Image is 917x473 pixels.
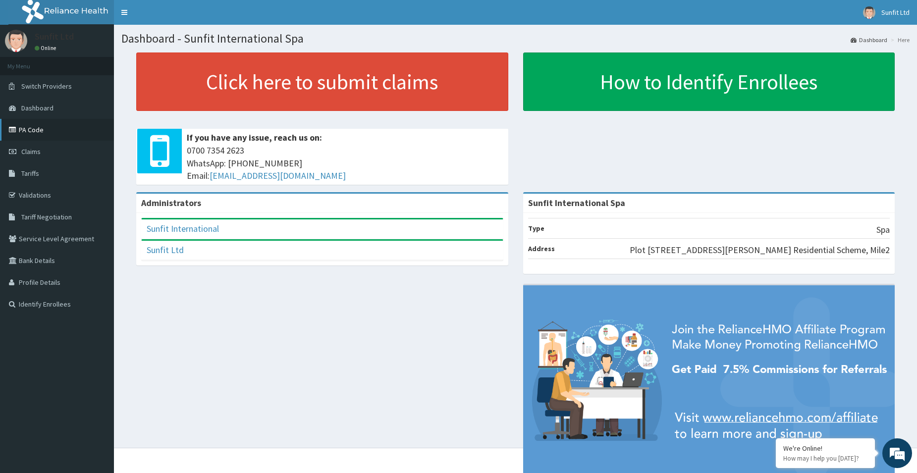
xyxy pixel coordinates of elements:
span: 0700 7354 2623 WhatsApp: [PHONE_NUMBER] Email: [187,144,503,182]
p: Spa [876,223,890,236]
img: User Image [5,30,27,52]
span: Tariffs [21,169,39,178]
span: Tariff Negotiation [21,212,72,221]
p: Plot [STREET_ADDRESS][PERSON_NAME] Residential Scheme, Mile2 [630,244,890,257]
span: Dashboard [21,104,54,112]
a: Dashboard [851,36,887,44]
a: Click here to submit claims [136,53,508,111]
b: Type [528,224,544,233]
strong: Sunfit International Spa [528,197,625,209]
a: [EMAIL_ADDRESS][DOMAIN_NAME] [210,170,346,181]
h1: Dashboard - Sunfit International Spa [121,32,910,45]
li: Here [888,36,910,44]
b: Administrators [141,197,201,209]
span: Claims [21,147,41,156]
a: Online [35,45,58,52]
span: Sunfit Ltd [881,8,910,17]
img: User Image [863,6,875,19]
b: If you have any issue, reach us on: [187,132,322,143]
a: Sunfit International [147,223,219,234]
p: How may I help you today? [783,454,867,463]
a: Sunfit Ltd [147,244,184,256]
div: We're Online! [783,444,867,453]
span: Switch Providers [21,82,72,91]
a: How to Identify Enrollees [523,53,895,111]
p: Sunfit Ltd [35,32,74,41]
b: Address [528,244,555,253]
